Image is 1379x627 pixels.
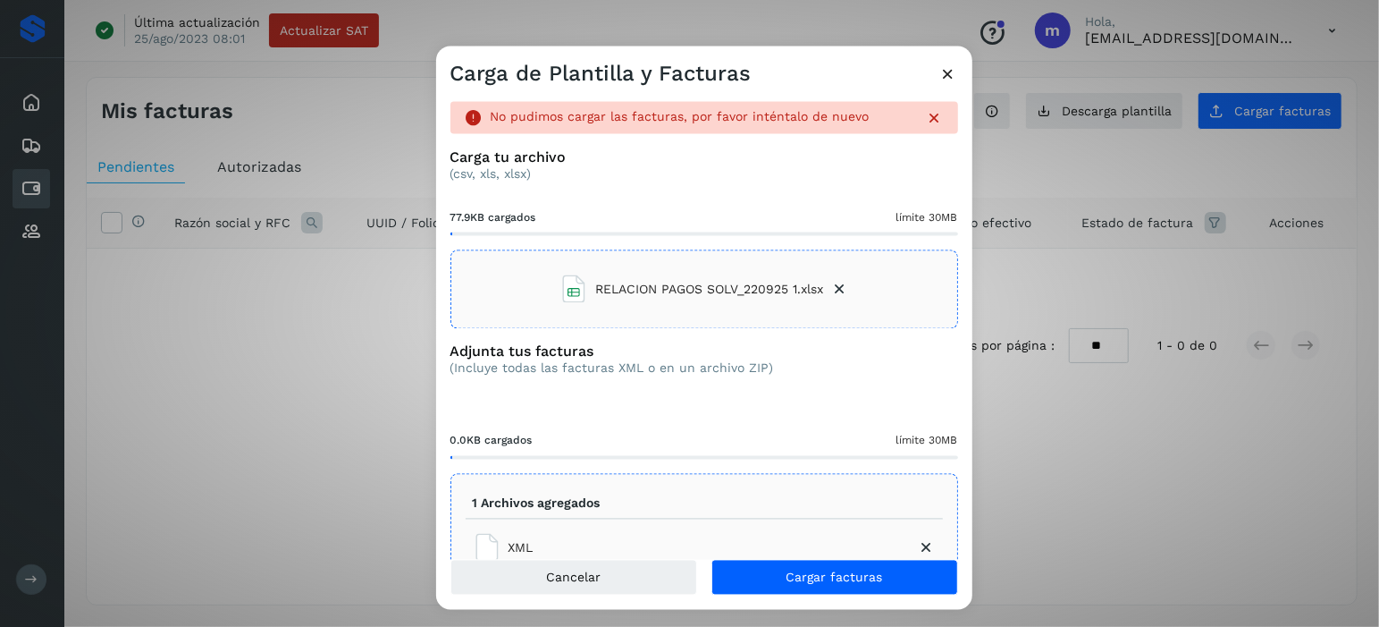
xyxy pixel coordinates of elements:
[509,538,534,557] span: XML
[450,148,958,165] h3: Carga tu archivo
[896,433,958,449] span: límite 30MB
[450,560,697,596] button: Cancelar
[473,496,601,512] p: 1 Archivos agregados
[786,572,883,584] span: Cargar facturas
[896,209,958,225] span: límite 30MB
[546,572,601,584] span: Cancelar
[595,280,823,299] span: RELACION PAGOS SOLV_220925 1.xlsx
[711,560,958,596] button: Cargar facturas
[450,165,958,181] p: (csv, xls, xlsx)
[450,343,774,360] h3: Adjunta tus facturas
[450,433,533,449] span: 0.0KB cargados
[450,360,774,376] p: (Incluye todas las facturas XML o en un archivo ZIP)
[491,108,870,123] p: No pudimos cargar las facturas, por favor inténtalo de nuevo
[450,209,536,225] span: 77.9KB cargados
[450,60,752,86] h3: Carga de Plantilla y Facturas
